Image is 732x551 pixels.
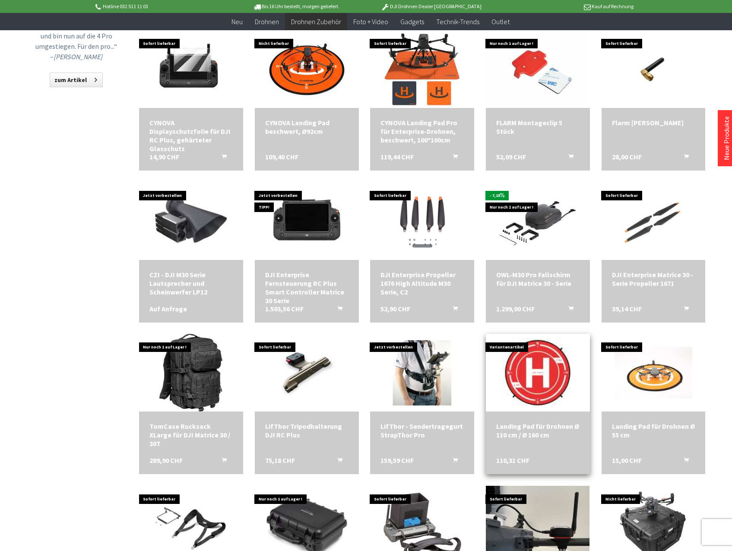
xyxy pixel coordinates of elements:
span: 1.299,00 CHF [496,304,535,313]
span: 52,90 CHF [380,304,410,313]
a: Flarm [PERSON_NAME] 28,00 CHF In den Warenkorb [612,118,695,127]
a: Foto + Video [347,13,394,31]
img: CZI - DJI M30 Serie Lautsprecher und Scheinwerfer LP12 [139,184,243,258]
span: 75,18 CHF [265,456,295,465]
button: In den Warenkorb [673,304,694,316]
a: Gadgets [394,13,430,31]
img: LifThor Tripodhalterung DJI RC Plus [255,340,359,406]
div: LifThor Tripodhalterung DJI RC Plus [265,422,349,439]
div: OWL-M30 Pro Fallschirm für DJI Matrice 30 - Serie [496,270,580,288]
a: Neue Produkte [722,116,731,160]
button: In den Warenkorb [558,152,579,164]
button: In den Warenkorb [558,304,579,316]
img: FLARM Montageclip 5 Stück [486,30,589,108]
a: Neu [225,13,249,31]
span: 15,00 CHF [612,456,642,465]
img: Landing Pad für Drohnen Ø 55 cm [615,334,692,412]
span: 159,59 CHF [380,456,414,465]
a: Drohnen Zubehör [285,13,347,31]
a: DJI Enterprise Propeller 1676 High Altitude M30 Serie, C2 52,90 CHF In den Warenkorb [380,270,464,296]
a: Landing Pad für Drohnen Ø 110 cm / Ø 160 cm 110,31 CHF [496,422,580,439]
span: Foto + Video [353,17,388,26]
span: Drohnen [255,17,279,26]
img: Landing Pad für Drohnen Ø 110 cm / Ø 160 cm [483,318,592,427]
p: Kauf auf Rechnung [499,1,634,12]
span: Outlet [491,17,510,26]
span: 1.503,56 CHF [265,304,304,313]
span: 39,14 CHF [612,304,642,313]
span: 119,44 CHF [380,152,414,161]
img: Flarm Aurora Antenne [602,36,706,102]
span: Neu [231,17,243,26]
img: CYNOVA Displayschutzfolie für DJI RC Plus, gehärteter Glasschutz [152,30,230,108]
button: In den Warenkorb [211,456,232,467]
a: CYNOVA Landing Pad Pro für Enterprise-Drohnen, beschwert, 100*100cm 119,44 CHF In den Warenkorb [380,118,464,144]
a: Technik-Trends [430,13,485,31]
a: TomCase Rucksack XLarge für DJI Matrice 30 / 30T 289,90 CHF In den Warenkorb [149,422,233,448]
img: LifThor - Sendertragegurt StrapThor Pro [370,340,474,406]
span: Gadgets [400,17,424,26]
a: CYNOVA Landing Pad beschwert, Ø92cm 109,40 CHF [265,118,349,136]
img: CYNOVA Landing Pad Pro für Enterprise-Drohnen, beschwert, 100*100cm [383,30,461,108]
div: Flarm [PERSON_NAME] [612,118,695,127]
a: zum Artikel [50,73,103,87]
div: DJI Enterprise Fernsteuerung RC Plus Smart Controller Matrice 30 Serie [265,270,349,305]
button: In den Warenkorb [442,152,463,164]
span: Technik-Trends [436,17,479,26]
a: CYNOVA Displayschutzfolie für DJI RC Plus, gehärteter Glasschutz 14,90 CHF In den Warenkorb [149,118,233,153]
img: DJI Enterprise Fernsteuerung RC Plus Smart Controller Matrice 30 Serie [258,182,355,260]
button: In den Warenkorb [327,304,348,316]
div: CYNOVA Landing Pad Pro für Enterprise-Drohnen, beschwert, 100*100cm [380,118,464,144]
div: CZI - DJI M30 Serie Lautsprecher und Scheinwerfer LP12 [149,270,233,296]
button: In den Warenkorb [442,456,463,467]
p: „Hatte bisher die Mavic 3 Pro und bin nun auf die 4 Pro umgestiegen. Für den pro...“ – [33,20,120,62]
span: Drohnen Zubehör [291,17,341,26]
div: FLARM Montageclip 5 Stück [496,118,580,136]
img: OWL-M30 Pro Fallschirm für DJI Matrice 30 - Serie [499,182,577,260]
img: DJI Enterprise Propeller 1676 High Altitude M30 Serie, C2 [370,192,474,250]
a: FLARM Montageclip 5 Stück 52,09 CHF In den Warenkorb [496,118,580,136]
div: DJI Enterprise Matrice 30 - Serie Propeller 1671 [612,270,695,288]
a: CZI - DJI M30 Serie Lautsprecher und Scheinwerfer LP12 Auf Anfrage [149,270,233,296]
button: In den Warenkorb [327,456,348,467]
div: LifThor - Sendertragegurt StrapThor Pro [380,422,464,439]
div: Landing Pad für Drohnen Ø 110 cm / Ø 160 cm [496,422,580,439]
div: Landing Pad für Drohnen Ø 55 cm [612,422,695,439]
span: 289,90 CHF [149,456,183,465]
button: In den Warenkorb [673,152,694,164]
span: 52,09 CHF [496,152,526,161]
div: CYNOVA Landing Pad beschwert, Ø92cm [265,118,349,136]
button: In den Warenkorb [442,304,463,316]
span: 110,31 CHF [496,456,529,465]
span: 109,40 CHF [265,152,298,161]
a: DJI Enterprise Matrice 30 - Serie Propeller 1671 39,14 CHF In den Warenkorb [612,270,695,288]
img: DJI Enterprise Matrice 30 - Serie Propeller 1671 [602,188,706,253]
div: TomCase Rucksack XLarge für DJI Matrice 30 / 30T [149,422,233,448]
a: LifThor - Sendertragegurt StrapThor Pro 159,59 CHF In den Warenkorb [380,422,464,439]
p: Bis 16 Uhr bestellt, morgen geliefert. [229,1,364,12]
p: Hotline 032 511 11 03 [94,1,229,12]
p: DJI Drohnen Dealer [GEOGRAPHIC_DATA] [364,1,498,12]
span: 28,00 CHF [612,152,642,161]
a: OWL-M30 Pro Fallschirm für DJI Matrice 30 - Serie 1.299,00 CHF In den Warenkorb [496,270,580,288]
span: Auf Anfrage [149,304,187,313]
button: In den Warenkorb [211,152,232,164]
a: Outlet [485,13,516,31]
div: DJI Enterprise Propeller 1676 High Altitude M30 Serie, C2 [380,270,464,296]
button: In den Warenkorb [673,456,694,467]
span: 14,90 CHF [149,152,179,161]
a: Drohnen [249,13,285,31]
em: [PERSON_NAME] [54,52,102,61]
a: DJI Enterprise Fernsteuerung RC Plus Smart Controller Matrice 30 Serie 1.503,56 CHF In den Warenkorb [265,270,349,305]
a: LifThor Tripodhalterung DJI RC Plus 75,18 CHF In den Warenkorb [265,422,349,439]
img: CYNOVA Landing Pad beschwert, Ø92cm [268,30,345,108]
a: Landing Pad für Drohnen Ø 55 cm 15,00 CHF In den Warenkorb [612,422,695,439]
div: CYNOVA Displayschutzfolie für DJI RC Plus, gehärteter Glasschutz [149,118,233,153]
img: TomCase Rucksack XLarge für DJI Matrice 30 / 30T [159,334,222,412]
